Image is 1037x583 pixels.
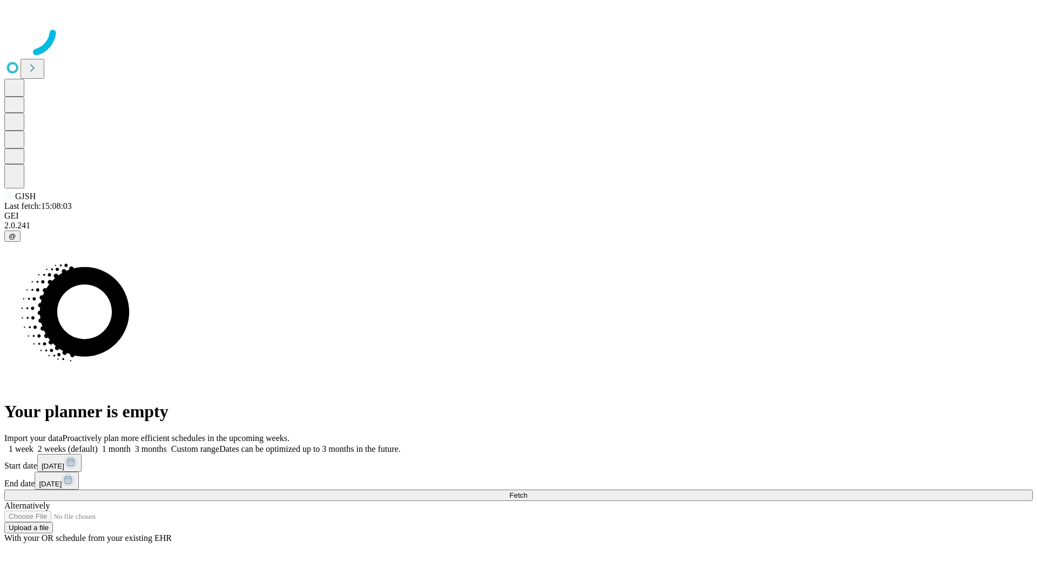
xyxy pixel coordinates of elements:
[4,211,1033,221] div: GEI
[4,231,21,242] button: @
[39,480,62,488] span: [DATE]
[4,472,1033,490] div: End date
[37,454,82,472] button: [DATE]
[9,232,16,240] span: @
[38,444,98,453] span: 2 weeks (default)
[42,462,64,470] span: [DATE]
[4,501,50,510] span: Alternatively
[219,444,400,453] span: Dates can be optimized up to 3 months in the future.
[4,533,172,543] span: With your OR schedule from your existing EHR
[63,433,289,443] span: Proactively plan more efficient schedules in the upcoming weeks.
[4,433,63,443] span: Import your data
[15,192,36,201] span: GJSH
[4,221,1033,231] div: 2.0.241
[4,454,1033,472] div: Start date
[4,522,53,533] button: Upload a file
[509,491,527,499] span: Fetch
[4,201,72,211] span: Last fetch: 15:08:03
[35,472,79,490] button: [DATE]
[4,402,1033,422] h1: Your planner is empty
[135,444,167,453] span: 3 months
[171,444,219,453] span: Custom range
[102,444,131,453] span: 1 month
[4,490,1033,501] button: Fetch
[9,444,33,453] span: 1 week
